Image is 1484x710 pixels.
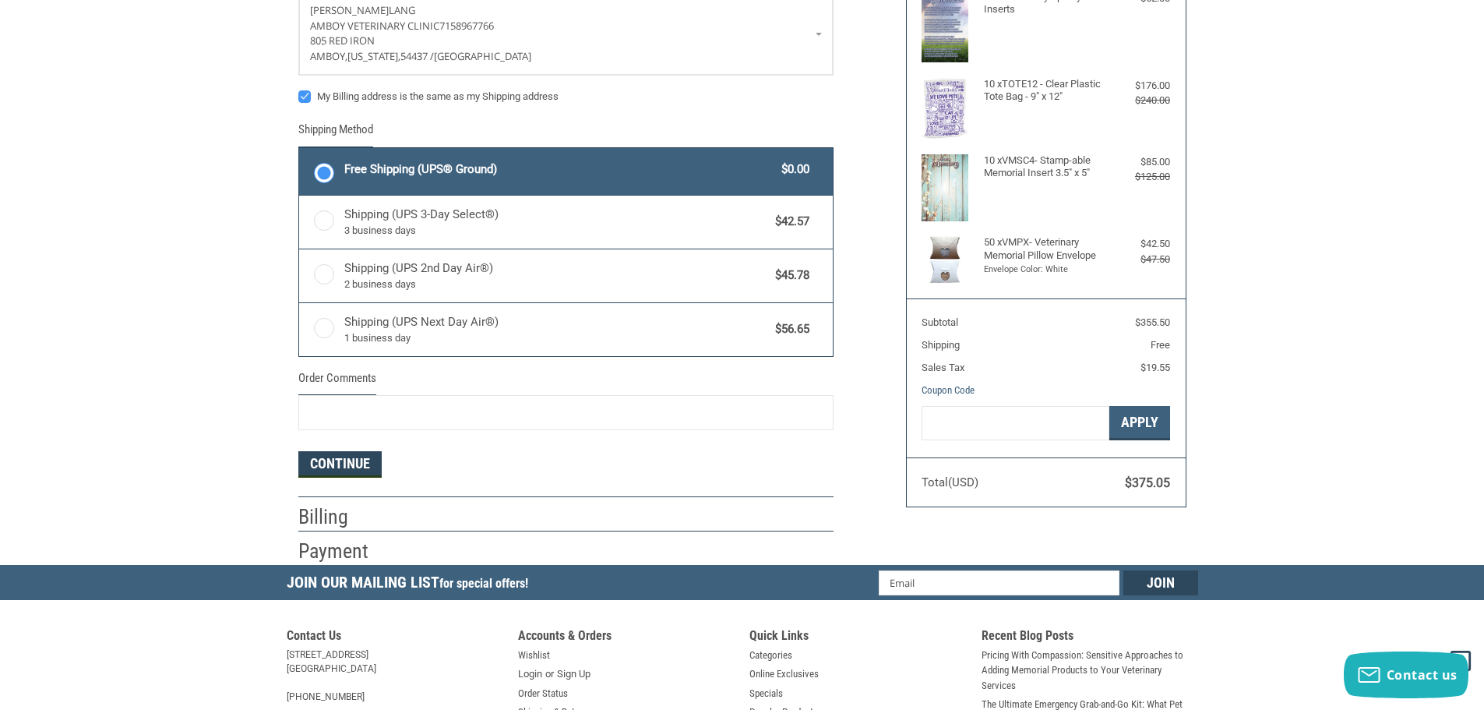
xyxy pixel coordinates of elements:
h5: Join Our Mailing List [287,565,536,605]
a: Login [518,666,542,682]
button: Apply [1109,406,1170,441]
h4: 10 x VMSC4- Stamp-able Memorial Insert 3.5" x 5" [984,154,1105,180]
h5: Recent Blog Posts [982,628,1198,648]
span: AMBOY, [310,49,347,63]
span: Shipping (UPS 2nd Day Air®) [344,260,768,292]
span: Total (USD) [922,475,978,489]
span: 1 business day [344,330,768,346]
a: Order Status [518,686,568,701]
span: Shipping (UPS Next Day Air®) [344,313,768,346]
h5: Accounts & Orders [518,628,735,648]
h2: Payment [298,539,390,564]
a: Wishlist [518,648,550,663]
address: [STREET_ADDRESS] [GEOGRAPHIC_DATA] [PHONE_NUMBER] [287,648,503,704]
h4: 10 x TOTE12 - Clear Plastic Tote Bag - 9" x 12" [984,78,1105,104]
span: Free [1151,339,1170,351]
span: [GEOGRAPHIC_DATA] [434,49,531,63]
a: Specials [749,686,783,701]
span: AMBOY VETERINARY CLINIC [310,19,439,33]
span: $19.55 [1140,362,1170,373]
span: 2 business days [344,277,768,292]
div: $85.00 [1108,154,1170,170]
span: for special offers! [439,576,528,591]
h2: Billing [298,504,390,530]
span: $355.50 [1135,316,1170,328]
div: $176.00 [1108,78,1170,94]
span: 54437 / [400,49,434,63]
legend: Order Comments [298,369,376,395]
div: $125.00 [1108,169,1170,185]
div: $240.00 [1108,93,1170,108]
input: Join [1123,570,1198,595]
span: Free Shipping (UPS® Ground) [344,161,774,178]
input: Email [879,570,1119,595]
span: Sales Tax [922,362,964,373]
div: $47.50 [1108,252,1170,267]
span: 3 business days [344,223,768,238]
legend: Shipping Method [298,121,373,147]
h5: Quick Links [749,628,966,648]
span: or [536,666,563,682]
span: [PERSON_NAME] [310,3,389,17]
span: 805 RED IRON [310,34,375,48]
a: Categories [749,648,792,663]
span: $0.00 [774,161,810,178]
label: My Billing address is the same as my Shipping address [298,90,834,103]
h5: Contact Us [287,628,503,648]
span: Shipping (UPS 3-Day Select®) [344,206,768,238]
span: $42.57 [768,213,810,231]
li: Envelope Color: White [984,263,1105,277]
span: $56.65 [768,320,810,338]
a: Sign Up [557,666,590,682]
button: Contact us [1344,652,1468,698]
span: Shipping [922,339,960,351]
span: Contact us [1387,666,1458,684]
h4: 50 x VMPX- Veterinary Memorial Pillow Envelope [984,236,1105,262]
span: $45.78 [768,267,810,284]
span: LANG [389,3,415,17]
a: Pricing With Compassion: Sensitive Approaches to Adding Memorial Products to Your Veterinary Serv... [982,648,1198,694]
a: Coupon Code [922,384,975,396]
a: Online Exclusives [749,666,819,682]
span: 7158967766 [439,19,494,33]
input: Gift Certificate or Coupon Code [922,406,1109,441]
span: Subtotal [922,316,958,328]
span: [US_STATE], [347,49,400,63]
div: $42.50 [1108,236,1170,252]
button: Continue [298,451,382,478]
span: $375.05 [1125,475,1170,490]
